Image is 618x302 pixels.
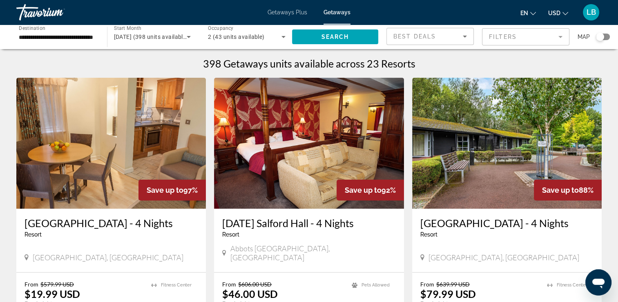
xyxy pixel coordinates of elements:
[138,180,206,201] div: 97%
[208,34,265,40] span: 2 (43 units available)
[585,269,611,295] iframe: Bouton de lancement de la fenêtre de messagerie
[412,78,602,209] img: 1857E01X.jpg
[268,9,307,16] a: Getaways Plus
[482,28,569,46] button: Filter
[420,231,437,238] span: Resort
[428,253,579,262] span: [GEOGRAPHIC_DATA], [GEOGRAPHIC_DATA]
[25,231,42,238] span: Resort
[548,10,560,16] span: USD
[393,33,436,40] span: Best Deals
[222,231,239,238] span: Resort
[25,288,80,300] p: $19.99 USD
[16,2,98,23] a: Travorium
[25,281,38,288] span: From
[578,31,590,43] span: Map
[520,7,536,19] button: Change language
[361,282,390,288] span: Pets Allowed
[420,288,476,300] p: $79.99 USD
[345,186,382,194] span: Save up to
[208,25,234,31] span: Occupancy
[222,288,278,300] p: $46.00 USD
[214,78,404,209] img: DM88I01X.jpg
[19,25,45,31] span: Destination
[292,29,379,44] button: Search
[25,217,198,229] a: [GEOGRAPHIC_DATA] - 4 Nights
[40,281,74,288] span: $579.99 USD
[161,282,192,288] span: Fitness Center
[420,281,434,288] span: From
[420,217,593,229] a: [GEOGRAPHIC_DATA] - 4 Nights
[587,8,596,16] span: LB
[324,9,350,16] a: Getaways
[520,10,528,16] span: en
[222,281,236,288] span: From
[534,180,602,201] div: 88%
[114,34,188,40] span: [DATE] (398 units available)
[557,282,587,288] span: Fitness Center
[580,4,602,21] button: User Menu
[542,186,579,194] span: Save up to
[436,281,470,288] span: $639.99 USD
[16,78,206,209] img: 1916I01X.jpg
[222,217,395,229] a: [DATE] Salford Hall - 4 Nights
[548,7,568,19] button: Change currency
[321,34,349,40] span: Search
[238,281,272,288] span: $606.00 USD
[393,32,467,41] mat-select: Sort by
[230,244,396,262] span: Abbots [GEOGRAPHIC_DATA], [GEOGRAPHIC_DATA]
[337,180,404,201] div: 92%
[147,186,183,194] span: Save up to
[114,25,141,31] span: Start Month
[203,57,415,70] h1: 398 Getaways units available across 23 Resorts
[33,253,183,262] span: [GEOGRAPHIC_DATA], [GEOGRAPHIC_DATA]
